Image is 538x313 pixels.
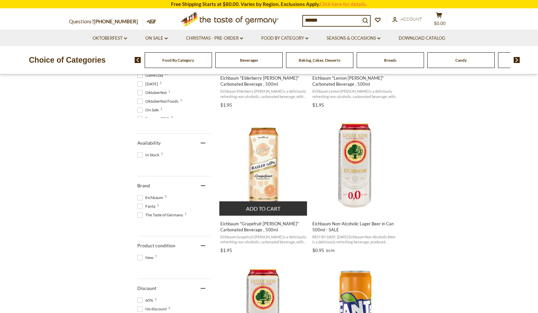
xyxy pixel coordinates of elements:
[311,121,400,210] img: Eichbaum Non-Alcoholic Lager Beer in Can 500ml - SALE
[220,247,232,253] span: $1.95
[220,102,232,108] span: $1.95
[137,195,165,201] span: Eichbaum
[137,212,185,218] span: The Taste of Germany
[399,35,445,42] a: Download Catalog
[429,12,449,29] button: $0.00
[514,57,520,63] img: next arrow
[160,81,162,84] span: 1
[312,89,399,99] span: Eichbaum Lemon [PERSON_NAME] is a deliciously refreshing non-alcoholic, carbonated beverage, with...
[219,201,307,216] button: Add to cart
[162,58,194,63] a: Food By Category
[165,195,167,198] span: 5
[161,152,163,155] span: 5
[261,35,308,42] a: Food By Category
[94,18,138,24] a: [PHONE_NUMBER]
[434,21,446,26] span: $0.00
[220,75,307,87] span: Eichbaum "Elderberry [PERSON_NAME]" Carbonated Beverage , 500ml
[137,72,165,78] span: Game Day
[326,248,335,253] span: $1.95
[137,116,171,122] span: Summer BBQ
[137,152,161,158] span: In Stock
[157,203,159,207] span: 1
[240,58,258,63] a: Beverages
[160,107,162,110] span: 1
[312,234,399,245] span: BEST BY DATE: [DATE] Eichbaum Non-Alcoholic Beer is a deliciously refreshing beverage, produced a...
[312,102,324,108] span: $1.95
[186,35,243,42] a: Christmas - PRE-ORDER
[312,221,399,233] span: Eichbaum Non-Alcoholic Lager Beer in Can 500ml - SALE
[185,212,187,215] span: 1
[392,16,422,23] a: Account
[155,297,157,301] span: 1
[137,183,150,188] span: Brand
[219,116,308,256] a: Eichbaum
[137,90,169,96] span: Oktoberfest
[220,89,307,99] span: Eichbaum Elderberry [PERSON_NAME] is a deliciously refreshing non-alcoholic, carbonated beverage,...
[137,107,161,113] span: On Sale
[220,221,307,233] span: Eichbaum "Grapefruit [PERSON_NAME]" Carbonated Beverage , 500ml
[180,98,182,102] span: 1
[137,297,155,303] span: 60%
[93,35,127,42] a: Oktoberfest
[220,234,307,245] span: Eichbaum Grapefruit [PERSON_NAME] is a deliciously refreshing non-alcoholic, carbonated beverage,...
[137,81,160,87] span: [DATE]
[455,58,467,63] a: Candy
[384,58,396,63] a: Breads
[135,57,141,63] img: previous arrow
[168,90,170,93] span: 1
[327,35,380,42] a: Seasons & Occasions
[320,1,367,7] a: Click here for details.
[311,116,400,256] a: Eichbaum Non-Alcoholic Lager Beer in Can 500ml - SALE
[165,72,167,76] span: 4
[155,255,157,258] span: 7
[312,247,324,253] span: $0.95
[137,306,169,312] span: No discount
[137,243,175,248] span: Product condition
[137,140,161,146] span: Availability
[137,255,155,261] span: New
[137,98,180,104] span: Oktoberfest Foods
[171,116,173,119] span: 5
[137,285,156,291] span: Discount
[312,75,399,87] span: Eichbaum "Lemon [PERSON_NAME]" Carbonated Beverage , 500ml
[401,16,422,22] span: Account
[299,58,340,63] a: Baking, Cakes, Desserts
[145,35,168,42] a: On Sale
[168,306,170,309] span: 6
[137,203,157,209] span: Fanta
[69,17,143,26] p: Questions?
[219,121,308,210] img: Eichbaum "Grapefruit Radler" Carbonated Beverage , 500ml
